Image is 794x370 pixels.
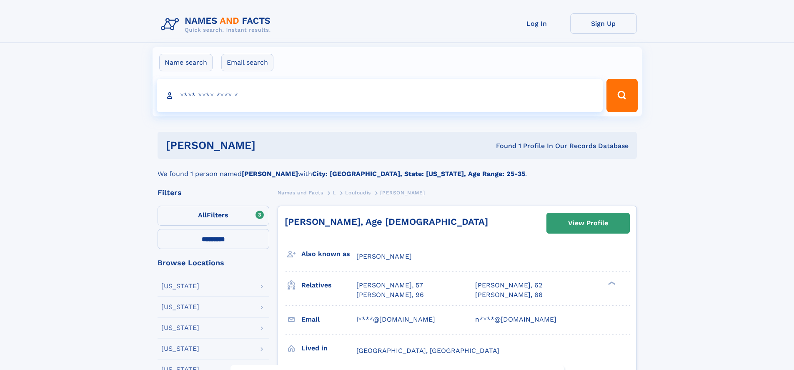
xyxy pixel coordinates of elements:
a: L [333,187,336,198]
div: Filters [158,189,269,196]
div: [US_STATE] [161,325,199,331]
b: City: [GEOGRAPHIC_DATA], State: [US_STATE], Age Range: 25-35 [312,170,525,178]
span: L [333,190,336,196]
label: Name search [159,54,213,71]
div: Browse Locations [158,259,269,267]
h3: Lived in [301,341,356,355]
a: [PERSON_NAME], 66 [475,290,543,300]
img: Logo Names and Facts [158,13,278,36]
label: Filters [158,206,269,226]
a: [PERSON_NAME], 96 [356,290,424,300]
span: [PERSON_NAME] [356,252,412,260]
h3: Also known as [301,247,356,261]
span: [GEOGRAPHIC_DATA], [GEOGRAPHIC_DATA] [356,347,499,355]
h1: [PERSON_NAME] [166,140,376,151]
div: ❯ [606,281,616,286]
span: Louloudis [345,190,371,196]
a: [PERSON_NAME], Age [DEMOGRAPHIC_DATA] [285,216,488,227]
a: Log In [503,13,570,34]
h3: Email [301,312,356,327]
a: Louloudis [345,187,371,198]
div: We found 1 person named with . [158,159,637,179]
a: Sign Up [570,13,637,34]
span: [PERSON_NAME] [380,190,425,196]
input: search input [157,79,603,112]
a: Names and Facts [278,187,323,198]
div: View Profile [568,214,608,233]
div: [US_STATE] [161,304,199,310]
a: View Profile [547,213,629,233]
label: Email search [221,54,273,71]
a: [PERSON_NAME], 62 [475,281,542,290]
b: [PERSON_NAME] [242,170,298,178]
h3: Relatives [301,278,356,292]
button: Search Button [606,79,637,112]
div: [US_STATE] [161,283,199,289]
div: [US_STATE] [161,345,199,352]
a: [PERSON_NAME], 57 [356,281,423,290]
div: Found 1 Profile In Our Records Database [376,141,629,151]
span: All [198,211,207,219]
